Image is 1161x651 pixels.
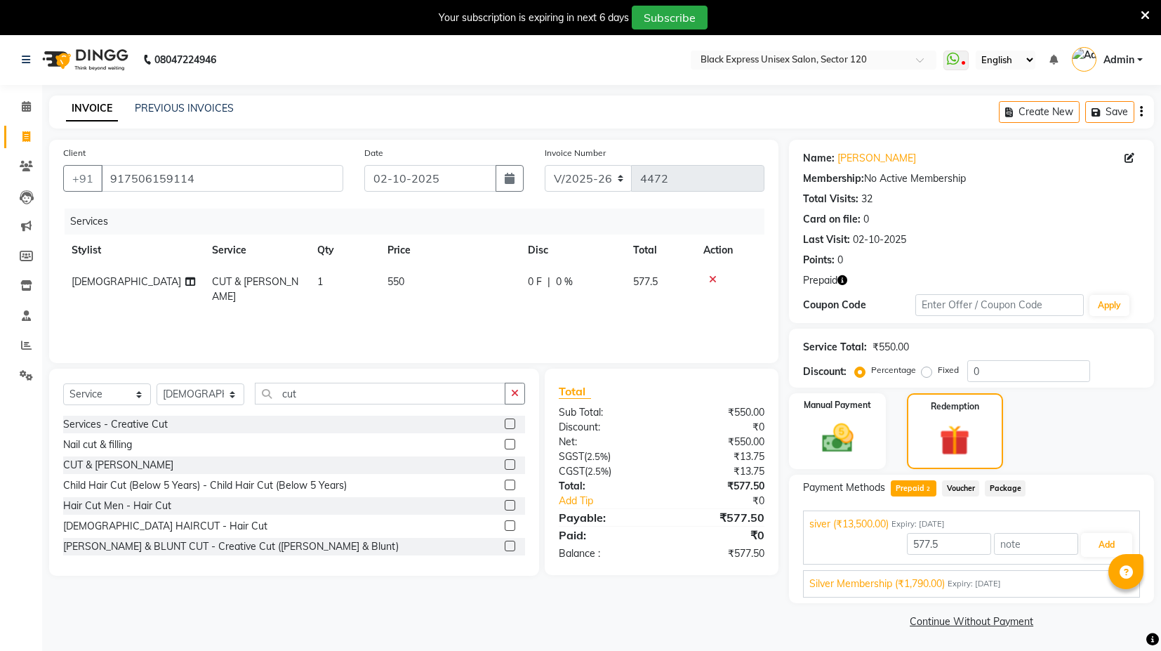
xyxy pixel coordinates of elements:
[1081,533,1132,557] button: Add
[632,6,708,29] button: Subscribe
[930,421,979,459] img: _gift.svg
[559,465,585,478] span: CGST
[63,519,267,534] div: [DEMOGRAPHIC_DATA] HAIRCUT - Hair Cut
[985,480,1026,497] span: Package
[812,420,863,456] img: _cash.svg
[588,466,609,477] span: 2.5%
[803,273,837,288] span: Prepaid
[625,235,695,266] th: Total
[548,275,550,289] span: |
[931,400,979,413] label: Redemption
[662,420,776,435] div: ₹0
[809,517,889,532] span: siver (₹13,500.00)
[36,40,132,79] img: logo
[803,171,864,186] div: Membership:
[873,340,909,355] div: ₹550.00
[559,450,584,463] span: SGST
[317,275,323,288] span: 1
[364,147,383,159] label: Date
[63,478,347,493] div: Child Hair Cut (Below 5 Years) - Child Hair Cut (Below 5 Years)
[1072,47,1096,72] img: Admin
[63,417,168,432] div: Services - Creative Cut
[309,235,379,266] th: Qty
[942,480,979,497] span: Voucher
[803,298,915,313] div: Coupon Code
[63,539,399,554] div: [PERSON_NAME] & BLUNT CUT - Creative Cut ([PERSON_NAME] & Blunt)
[204,235,309,266] th: Service
[548,405,662,420] div: Sub Total:
[72,275,181,288] span: [DEMOGRAPHIC_DATA]
[861,192,873,206] div: 32
[803,232,850,247] div: Last Visit:
[548,509,662,526] div: Payable:
[662,449,776,464] div: ₹13.75
[633,275,658,288] span: 577.5
[255,383,505,405] input: Search or Scan
[837,253,843,268] div: 0
[999,101,1080,123] button: Create New
[545,147,606,159] label: Invoice Number
[938,364,959,376] label: Fixed
[948,578,1001,590] span: Expiry: [DATE]
[871,364,916,376] label: Percentage
[63,235,204,266] th: Stylist
[924,485,932,494] span: 2
[863,212,869,227] div: 0
[559,384,591,399] span: Total
[387,275,404,288] span: 550
[662,464,776,479] div: ₹13.75
[63,147,86,159] label: Client
[63,458,173,473] div: CUT & [PERSON_NAME]
[853,232,906,247] div: 02-10-2025
[548,527,662,544] div: Paid:
[662,405,776,420] div: ₹550.00
[803,364,847,379] div: Discount:
[548,449,662,464] div: ( )
[1103,53,1134,67] span: Admin
[101,165,343,192] input: Search by Name/Mobile/Email/Code
[556,275,573,289] span: 0 %
[379,235,519,266] th: Price
[548,494,681,508] a: Add Tip
[803,151,835,166] div: Name:
[63,438,132,452] div: Nail cut & filling
[907,533,991,555] input: Amount
[587,451,608,462] span: 2.5%
[65,209,775,235] div: Services
[662,435,776,449] div: ₹550.00
[803,340,867,355] div: Service Total:
[1102,595,1147,637] iframe: chat widget
[803,171,1140,186] div: No Active Membership
[528,275,542,289] span: 0 F
[662,479,776,494] div: ₹577.50
[803,253,835,268] div: Points:
[891,480,936,497] span: Prepaid
[792,614,1151,629] a: Continue Without Payment
[548,546,662,561] div: Balance :
[63,499,171,513] div: Hair Cut Men - Hair Cut
[662,546,776,561] div: ₹577.50
[915,294,1084,316] input: Enter Offer / Coupon Code
[135,102,234,114] a: PREVIOUS INVOICES
[1089,295,1129,316] button: Apply
[548,464,662,479] div: ( )
[803,480,885,495] span: Payment Methods
[548,435,662,449] div: Net:
[548,479,662,494] div: Total:
[681,494,776,508] div: ₹0
[154,40,216,79] b: 08047224946
[548,420,662,435] div: Discount:
[1085,101,1134,123] button: Save
[662,509,776,526] div: ₹577.50
[891,518,945,530] span: Expiry: [DATE]
[994,533,1078,555] input: note
[63,165,102,192] button: +91
[695,235,764,266] th: Action
[809,577,945,591] span: Silver Membership (₹1,790.00)
[804,399,871,412] label: Manual Payment
[803,192,858,206] div: Total Visits:
[212,275,298,303] span: CUT & [PERSON_NAME]
[439,11,629,25] div: Your subscription is expiring in next 6 days
[519,235,625,266] th: Disc
[66,96,118,121] a: INVOICE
